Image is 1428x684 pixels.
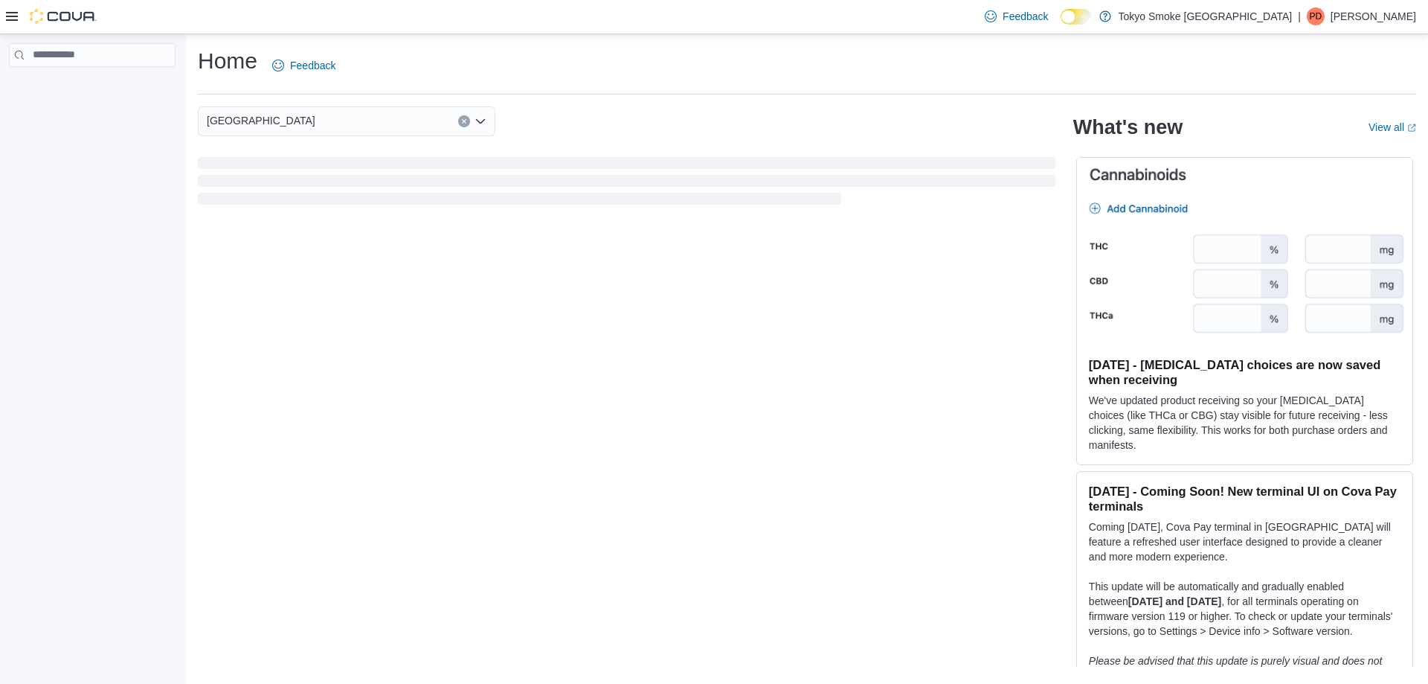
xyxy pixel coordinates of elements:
[1119,7,1293,25] p: Tokyo Smoke [GEOGRAPHIC_DATA]
[1331,7,1416,25] p: [PERSON_NAME]
[475,115,486,127] button: Open list of options
[458,115,470,127] button: Clear input
[1310,7,1322,25] span: PD
[30,9,97,24] img: Cova
[207,112,315,130] span: [GEOGRAPHIC_DATA]
[1298,7,1301,25] p: |
[1089,579,1400,639] p: This update will be automatically and gradually enabled between , for all terminals operating on ...
[1061,9,1092,25] input: Dark Mode
[9,70,176,106] nav: Complex example
[1089,655,1383,682] em: Please be advised that this update is purely visual and does not impact payment functionality.
[1073,115,1183,139] h2: What's new
[198,46,257,76] h1: Home
[1407,124,1416,132] svg: External link
[1089,484,1400,514] h3: [DATE] - Coming Soon! New terminal UI on Cova Pay terminals
[1368,121,1416,133] a: View allExternal link
[1003,9,1048,24] span: Feedback
[979,1,1054,31] a: Feedback
[198,160,1055,208] span: Loading
[1089,393,1400,453] p: We've updated product receiving so your [MEDICAL_DATA] choices (like THCa or CBG) stay visible fo...
[1089,520,1400,564] p: Coming [DATE], Cova Pay terminal in [GEOGRAPHIC_DATA] will feature a refreshed user interface des...
[290,58,335,73] span: Feedback
[1089,357,1400,387] h3: [DATE] - [MEDICAL_DATA] choices are now saved when receiving
[1128,595,1221,607] strong: [DATE] and [DATE]
[1307,7,1325,25] div: Peter Doerpinghaus
[266,51,341,80] a: Feedback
